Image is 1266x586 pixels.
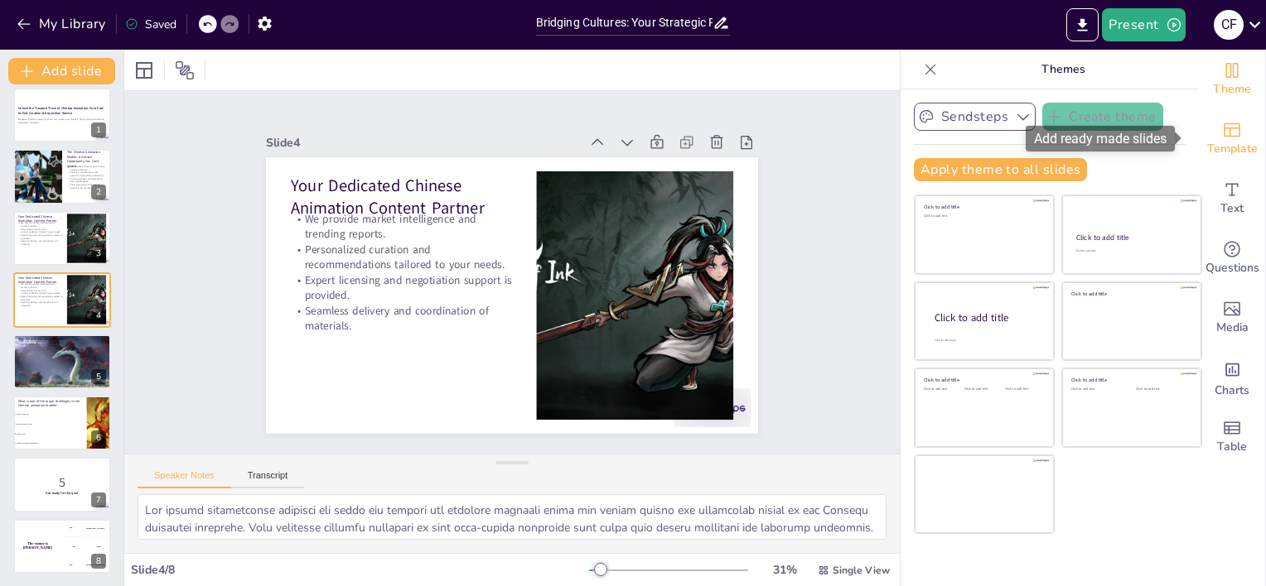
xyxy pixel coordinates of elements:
div: 2 [13,149,111,204]
p: Seamless delivery and coordination of materials. [283,233,503,331]
div: 4 [91,308,106,323]
textarea: Lor ipsumd sitametconse adipisci eli seddo eiu tempori utl etdolore magnaali enima min veniam qui... [138,494,887,540]
div: 100 [62,519,111,537]
div: Click to add title [1076,233,1186,243]
span: Table [1217,438,1247,456]
p: We offer deep local expertise in the Chinese animation industry. [18,339,106,343]
span: Media [1216,319,1249,337]
p: Our service maximizes ROI and efficiency. [18,346,106,349]
button: Transcript [231,470,305,488]
p: Expert licensing and negotiation support is provided. [18,295,62,301]
span: Theme [1213,80,1251,98]
input: Insert title [536,11,713,35]
p: There is a content boom with numerous high-quality productions. [67,171,106,176]
strong: Get ready for the quiz! [46,492,78,496]
button: Add slide [8,58,115,84]
div: 3 [13,211,111,266]
div: 7 [91,492,106,507]
div: Click to add text [1136,387,1188,391]
p: Seamless delivery and coordination of materials. [18,240,62,246]
button: Sendsteps [914,103,1036,131]
span: Content Overload [16,413,85,415]
div: Click to add title [1071,290,1190,296]
div: Click to add text [1075,249,1186,253]
p: We act as cultural and industry translators. [18,343,106,346]
div: C F [1214,10,1244,40]
div: Click to add title [924,377,1042,383]
p: Personalized curation and recommendations tailored to your needs. [18,228,62,233]
p: Your Dedicated Chinese Animation Content Partner [317,111,542,223]
div: 1 [91,122,106,137]
button: C F [1214,8,1244,41]
span: Text [1220,199,1244,218]
span: Questions [1206,259,1259,277]
div: Add images, graphics, shapes or video [1199,288,1265,348]
div: Get real-time input from your audience [1199,228,1265,288]
div: 300 [62,555,111,574]
div: Saved [125,17,176,32]
p: We provide market intelligence and trending reports. [18,283,62,289]
div: 8 [13,519,111,574]
p: The Chinese Animation Market: A Growth Opportunity You Can't Ignore [67,150,106,168]
button: Apply theme to all slides [914,158,1087,181]
div: Click to add title [924,204,1042,210]
div: Add a table [1199,407,1265,467]
div: Change the overall theme [1199,50,1265,109]
div: Slide 4 [316,65,618,177]
p: Unique aesthetics and storytelling have global appeal. [67,176,106,182]
p: Empower [Platform Name] to Enrich Your Library and Precisely Target the Asian Audience [18,118,106,122]
p: What is one of the major challenges in the Chinese animation market? [18,399,82,408]
p: The Chinese animation market has a massive audience. [67,165,106,171]
span: Limited Audience Engagement [16,443,85,444]
p: Expert licensing and negotiation support is provided. [292,204,512,302]
button: Export to PowerPoint [1066,8,1099,41]
div: 200 [62,537,111,555]
div: Add charts and graphs [1199,348,1265,407]
p: Personalized curation and recommendations tailored to your needs. [302,175,522,273]
div: 2 [91,185,106,199]
div: Add text boxes [1199,169,1265,228]
p: Your Dedicated Chinese Animation Content Partner [18,276,62,285]
div: 5 [91,369,106,384]
button: Speaker Notes [138,470,231,488]
div: 4 [13,272,111,327]
div: Click to add text [1071,387,1123,391]
p: Expert licensing and negotiation support is provided. [18,233,62,239]
div: 5 [13,334,111,389]
p: Themes [944,50,1182,89]
h4: The winner is [PERSON_NAME] [13,541,62,550]
div: Click to add title [935,311,1041,325]
button: My Library [12,11,113,37]
button: Present [1102,8,1185,41]
p: Why We Are Your Ideal Partner [18,336,106,341]
div: Click to add title [1071,377,1190,383]
div: Slide 4 / 8 [131,562,589,578]
button: Create theme [1042,103,1163,131]
span: High Production Costs [16,423,85,425]
span: Cultural Gap [16,433,85,435]
p: There are significant barriers to accessing this market. [67,183,106,189]
p: 5 [18,473,106,492]
span: Single View [833,564,890,577]
div: Add ready made slides [1199,109,1265,169]
div: Click to add body [935,339,1039,343]
div: Click to add text [964,387,1002,391]
p: Your Dedicated Chinese Animation Content Partner [18,214,62,223]
div: Layout [131,57,157,84]
div: 7 [13,457,111,512]
div: [PERSON_NAME] [86,564,104,566]
p: Seamless delivery and coordination of materials. [18,301,62,307]
div: Add ready made slides [1026,126,1175,151]
span: Position [175,60,195,80]
p: You gain priority access to the entire market. [18,348,106,352]
p: We provide market intelligence and trending reports. [18,222,62,228]
div: 8 [91,554,106,569]
p: Personalized curation and recommendations tailored to your needs. [18,289,62,295]
span: Template [1207,140,1258,158]
div: Click to add text [924,387,961,391]
span: Charts [1215,382,1249,400]
div: Click to add text [1005,387,1042,391]
div: 1 [13,88,111,142]
p: Generated with [URL] [18,121,106,124]
p: We provide market intelligence and trending reports. [311,146,531,243]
